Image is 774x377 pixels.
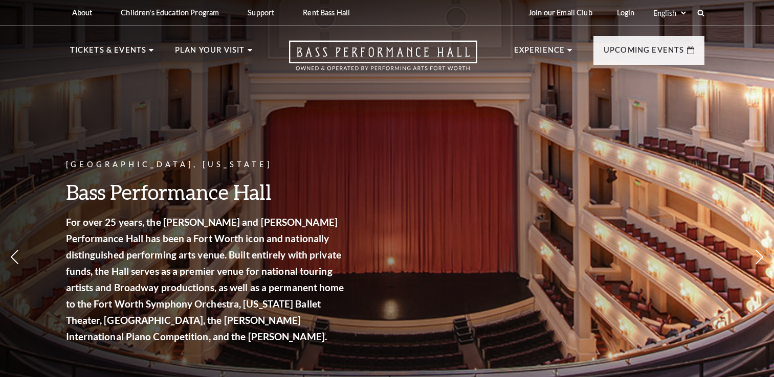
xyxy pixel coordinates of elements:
p: Upcoming Events [604,44,684,62]
p: Support [248,8,274,17]
p: Experience [514,44,565,62]
p: [GEOGRAPHIC_DATA], [US_STATE] [66,158,347,171]
strong: For over 25 years, the [PERSON_NAME] and [PERSON_NAME] Performance Hall has been a Fort Worth ico... [66,216,344,342]
h3: Bass Performance Hall [66,179,347,205]
p: Children's Education Program [121,8,219,17]
p: Plan Your Visit [175,44,245,62]
select: Select: [651,8,688,18]
p: About [72,8,93,17]
p: Tickets & Events [70,44,147,62]
p: Rent Bass Hall [303,8,350,17]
